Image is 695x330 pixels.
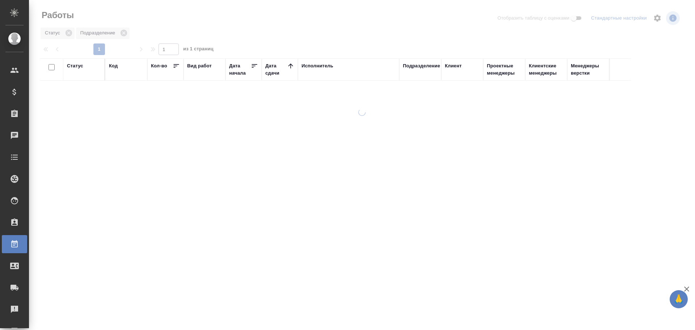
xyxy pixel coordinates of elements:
div: Код [109,62,118,70]
div: Вид работ [187,62,212,70]
div: Менеджеры верстки [571,62,606,77]
div: Подразделение [403,62,440,70]
div: Кол-во [151,62,167,70]
div: Статус [67,62,83,70]
div: Проектные менеджеры [487,62,522,77]
div: Дата сдачи [265,62,287,77]
span: 🙏 [673,292,685,307]
button: 🙏 [670,290,688,308]
div: Исполнитель [302,62,333,70]
div: Клиент [445,62,462,70]
div: Клиентские менеджеры [529,62,564,77]
div: Дата начала [229,62,251,77]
